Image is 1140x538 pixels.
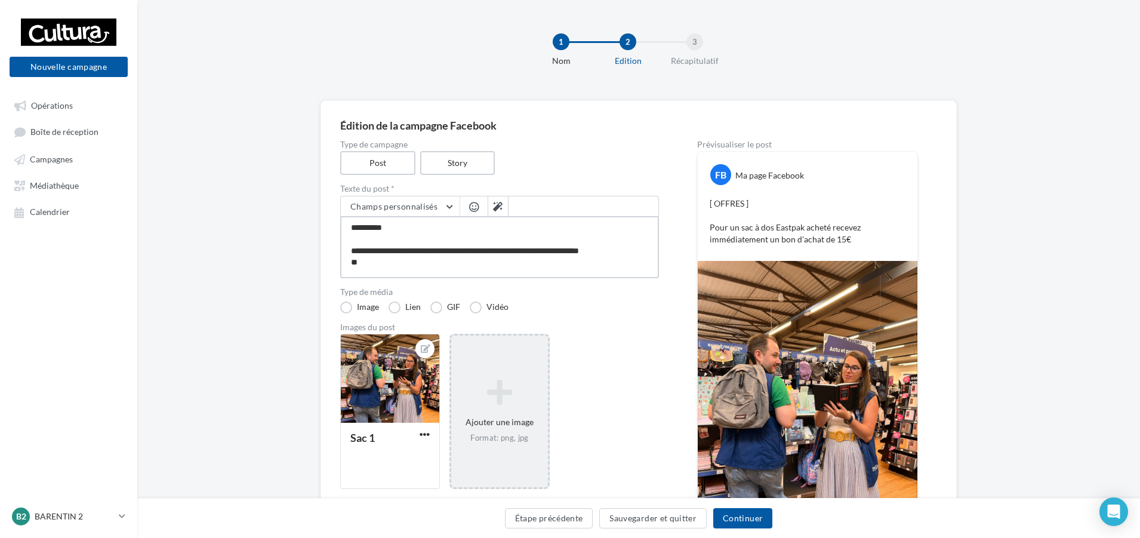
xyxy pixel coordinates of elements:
[7,94,130,116] a: Opérations
[340,120,937,131] div: Édition de la campagne Facebook
[710,198,905,245] p: [ OFFRES ] Pour un sac à dos Eastpak acheté recevez immédiatement un bon d'achat de 15€
[350,431,375,444] div: Sac 1
[350,201,437,211] span: Champs personnalisés
[1099,497,1128,526] div: Open Intercom Messenger
[10,57,128,77] button: Nouvelle campagne
[340,302,379,313] label: Image
[523,55,599,67] div: Nom
[686,33,703,50] div: 3
[30,154,73,164] span: Campagnes
[340,151,415,175] label: Post
[31,100,73,110] span: Opérations
[30,207,70,217] span: Calendrier
[505,508,593,528] button: Étape précédente
[735,170,804,182] div: Ma page Facebook
[599,508,707,528] button: Sauvegarder et quitter
[697,140,918,149] div: Prévisualiser le post
[590,55,666,67] div: Edition
[340,288,659,296] label: Type de média
[389,302,421,313] label: Lien
[30,127,98,137] span: Boîte de réception
[35,511,114,522] p: BARENTIN 2
[10,505,128,528] a: B2 BARENTIN 2
[340,185,659,193] label: Texte du post *
[430,302,460,313] label: GIF
[7,201,130,222] a: Calendrier
[7,148,130,170] a: Campagnes
[420,151,495,175] label: Story
[7,121,130,143] a: Boîte de réception
[620,33,636,50] div: 2
[340,323,659,331] div: Images du post
[341,196,460,217] button: Champs personnalisés
[470,302,509,313] label: Vidéo
[657,55,733,67] div: Récapitulatif
[30,180,79,190] span: Médiathèque
[340,140,659,149] label: Type de campagne
[710,164,731,185] div: FB
[16,511,26,522] span: B2
[7,174,130,196] a: Médiathèque
[713,508,772,528] button: Continuer
[553,33,569,50] div: 1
